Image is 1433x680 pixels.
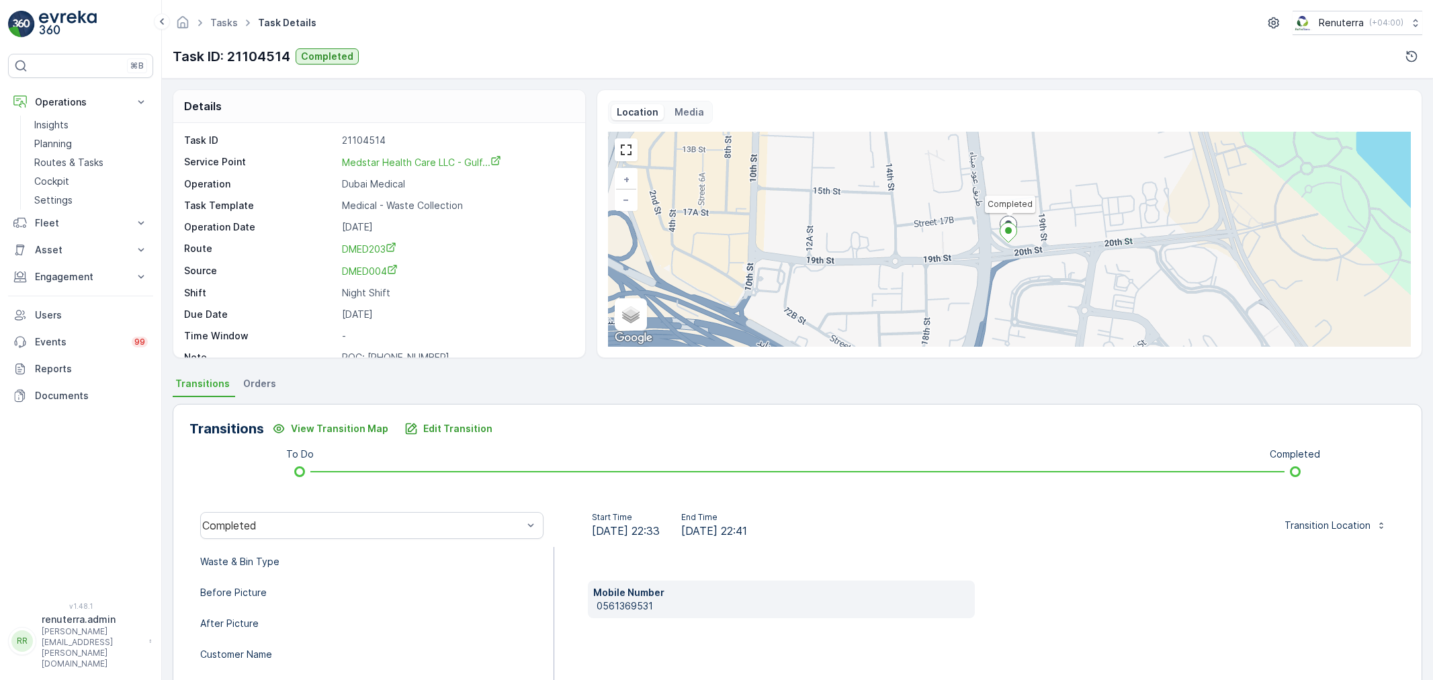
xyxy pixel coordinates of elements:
a: Settings [29,191,153,210]
a: Reports [8,355,153,382]
div: RR [11,630,33,652]
img: Google [611,329,656,347]
span: + [623,173,629,185]
p: Waste & Bin Type [200,555,279,568]
button: View Transition Map [264,418,396,439]
a: Open this area in Google Maps (opens a new window) [611,329,656,347]
span: [DATE] 22:33 [592,523,660,539]
p: Completed [301,50,353,63]
span: [DATE] 22:41 [681,523,747,539]
p: Details [184,98,222,114]
p: 99 [134,337,145,347]
p: [DATE] [342,308,571,321]
button: RRrenuterra.admin[PERSON_NAME][EMAIL_ADDRESS][PERSON_NAME][DOMAIN_NAME] [8,613,153,669]
a: Layers [616,300,646,329]
button: Operations [8,89,153,116]
a: Zoom In [616,169,636,189]
a: DMED203 [342,242,571,256]
span: Medstar Health Care LLC - Gulf... [342,157,501,168]
p: ⌘B [130,60,144,71]
img: logo [8,11,35,38]
a: Events99 [8,329,153,355]
p: Events [35,335,124,349]
p: Time Window [184,329,337,343]
p: Location [617,105,658,119]
p: renuterra.admin [42,613,142,626]
p: Operation [184,177,337,191]
p: Reports [35,362,148,376]
p: Service Point [184,155,337,169]
a: Cockpit [29,172,153,191]
p: [PERSON_NAME][EMAIL_ADDRESS][PERSON_NAME][DOMAIN_NAME] [42,626,142,669]
p: To Do [286,448,314,461]
span: v 1.48.1 [8,602,153,610]
p: Operation Date [184,220,337,234]
p: Documents [35,389,148,402]
p: Route [184,242,337,256]
span: Transitions [175,377,230,390]
img: logo_light-DOdMpM7g.png [39,11,97,38]
p: Operations [35,95,126,109]
p: Start Time [592,512,660,523]
p: Users [35,308,148,322]
span: Task Details [255,16,319,30]
button: Edit Transition [396,418,501,439]
button: Renuterra(+04:00) [1293,11,1422,35]
p: Note [184,351,337,364]
p: Cockpit [34,175,69,188]
a: Medstar Health Care LLC - Gulf... [342,155,501,169]
span: DMED004 [342,265,398,277]
p: Task ID [184,134,337,147]
a: Zoom Out [616,189,636,210]
button: Transition Location [1276,515,1395,536]
a: Documents [8,382,153,409]
a: Insights [29,116,153,134]
button: Completed [296,48,359,65]
a: Homepage [175,20,190,32]
p: Customer Name [200,648,272,661]
p: Transitions [189,419,264,439]
button: Engagement [8,263,153,290]
p: Fleet [35,216,126,230]
p: Before Picture [200,586,267,599]
p: Due Date [184,308,337,321]
button: Fleet [8,210,153,237]
img: Screenshot_2024-07-26_at_13.33.01.png [1293,15,1313,30]
span: DMED203 [342,243,396,255]
p: 0561369531 [597,599,969,613]
p: Completed [1270,448,1320,461]
a: View Fullscreen [616,140,636,160]
span: Orders [243,377,276,390]
p: End Time [681,512,747,523]
p: Edit Transition [423,422,492,435]
p: Asset [35,243,126,257]
div: Completed [202,519,523,532]
p: View Transition Map [291,422,388,435]
p: Planning [34,137,72,151]
p: Engagement [35,270,126,284]
a: Routes & Tasks [29,153,153,172]
p: Insights [34,118,69,132]
p: Task Template [184,199,337,212]
p: [DATE] [342,220,571,234]
p: Source [184,264,337,278]
a: Planning [29,134,153,153]
a: Tasks [210,17,238,28]
span: − [623,194,629,205]
p: Medical - Waste Collection [342,199,571,212]
p: 21104514 [342,134,571,147]
p: ( +04:00 ) [1369,17,1403,28]
p: Media [675,105,704,119]
a: DMED004 [342,264,571,278]
p: Settings [34,194,73,207]
p: Shift [184,286,337,300]
p: Routes & Tasks [34,156,103,169]
p: Renuterra [1319,16,1364,30]
p: Mobile Number [593,586,969,599]
button: Asset [8,237,153,263]
p: Transition Location [1285,519,1371,532]
p: Dubai Medical [342,177,571,191]
p: POC: [PHONE_NUMBER] [342,351,571,364]
a: Users [8,302,153,329]
p: After Picture [200,617,259,630]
